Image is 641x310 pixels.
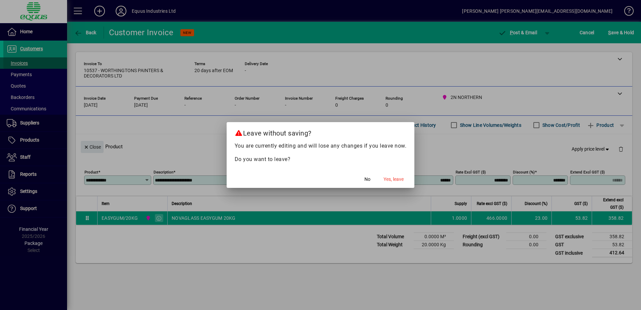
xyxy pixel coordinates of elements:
[381,173,406,185] button: Yes, leave
[364,176,370,183] span: No
[235,142,407,150] p: You are currently editing and will lose any changes if you leave now.
[357,173,378,185] button: No
[384,176,404,183] span: Yes, leave
[235,155,407,163] p: Do you want to leave?
[227,122,415,142] h2: Leave without saving?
